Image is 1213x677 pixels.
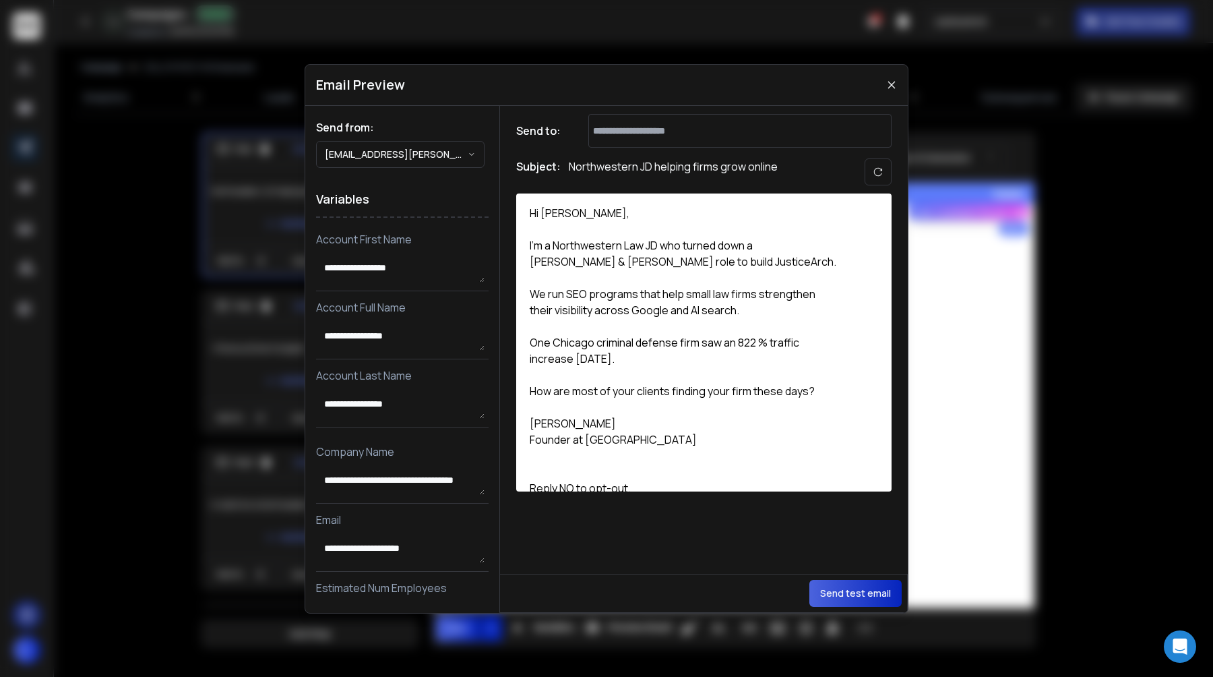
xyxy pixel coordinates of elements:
div: Hi [PERSON_NAME], I’m a Northwestern Law JD who turned down a [PERSON_NAME] & [PERSON_NAME] role ... [516,192,853,490]
h1: Send to: [516,123,570,139]
p: Northwestern JD helping firms grow online [569,158,778,185]
h1: Variables [316,181,489,218]
p: Account First Name [316,231,489,247]
p: Account Last Name [316,367,489,384]
p: Account Full Name [316,299,489,316]
div: Open Intercom Messenger [1164,630,1196,663]
h1: Subject: [516,158,561,185]
p: [EMAIL_ADDRESS][PERSON_NAME][DOMAIN_NAME] [325,148,468,161]
p: Estimated Num Employees [316,580,489,596]
h1: Email Preview [316,76,405,94]
button: Send test email [809,580,902,607]
p: Email [316,512,489,528]
p: Company Name [316,444,489,460]
h1: Send from: [316,119,489,136]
